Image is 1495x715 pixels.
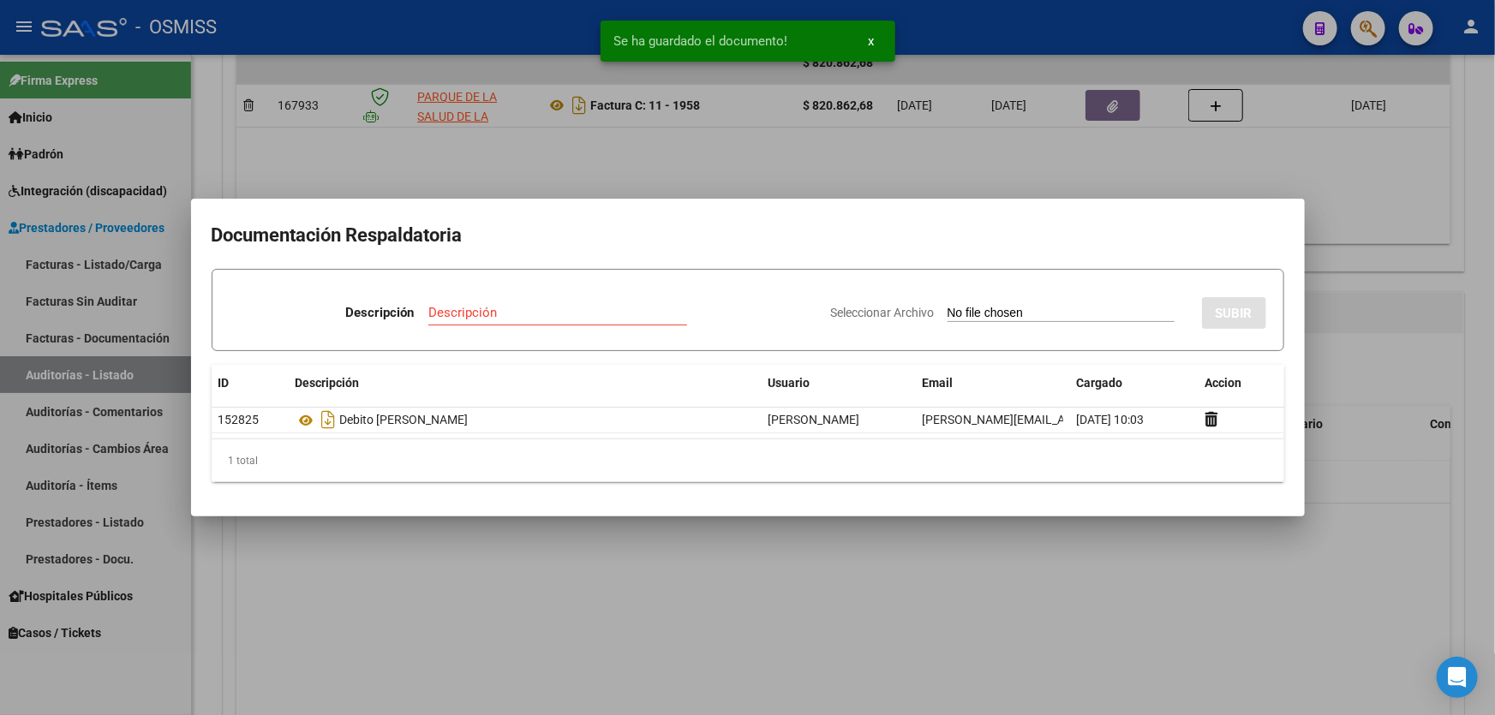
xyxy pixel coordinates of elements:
span: SUBIR [1216,306,1253,321]
datatable-header-cell: Accion [1199,365,1284,402]
span: Email [923,376,954,390]
span: Seleccionar Archivo [831,306,935,319]
button: x [855,26,888,57]
div: Open Intercom Messenger [1437,657,1478,698]
span: Se ha guardado el documento! [614,33,788,50]
i: Descargar documento [318,406,340,433]
datatable-header-cell: Usuario [762,365,916,402]
datatable-header-cell: Cargado [1070,365,1199,402]
span: ID [218,376,230,390]
p: Descripción [346,303,415,323]
span: [PERSON_NAME] [768,413,860,426]
div: 1 total [212,439,1284,482]
span: [DATE] 10:03 [1077,413,1145,426]
span: Usuario [768,376,810,390]
datatable-header-cell: Email [916,365,1070,402]
div: Debito [PERSON_NAME] [296,406,755,433]
span: Accion [1205,376,1242,390]
span: Cargado [1077,376,1123,390]
span: x [869,33,875,49]
datatable-header-cell: ID [212,365,289,402]
span: 152825 [218,413,260,426]
button: SUBIR [1202,297,1266,329]
span: Descripción [296,376,360,390]
datatable-header-cell: Descripción [289,365,762,402]
span: [PERSON_NAME][EMAIL_ADDRESS][PERSON_NAME][DOMAIN_NAME] [923,413,1296,426]
h2: Documentación Respaldatoria [212,219,1284,252]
